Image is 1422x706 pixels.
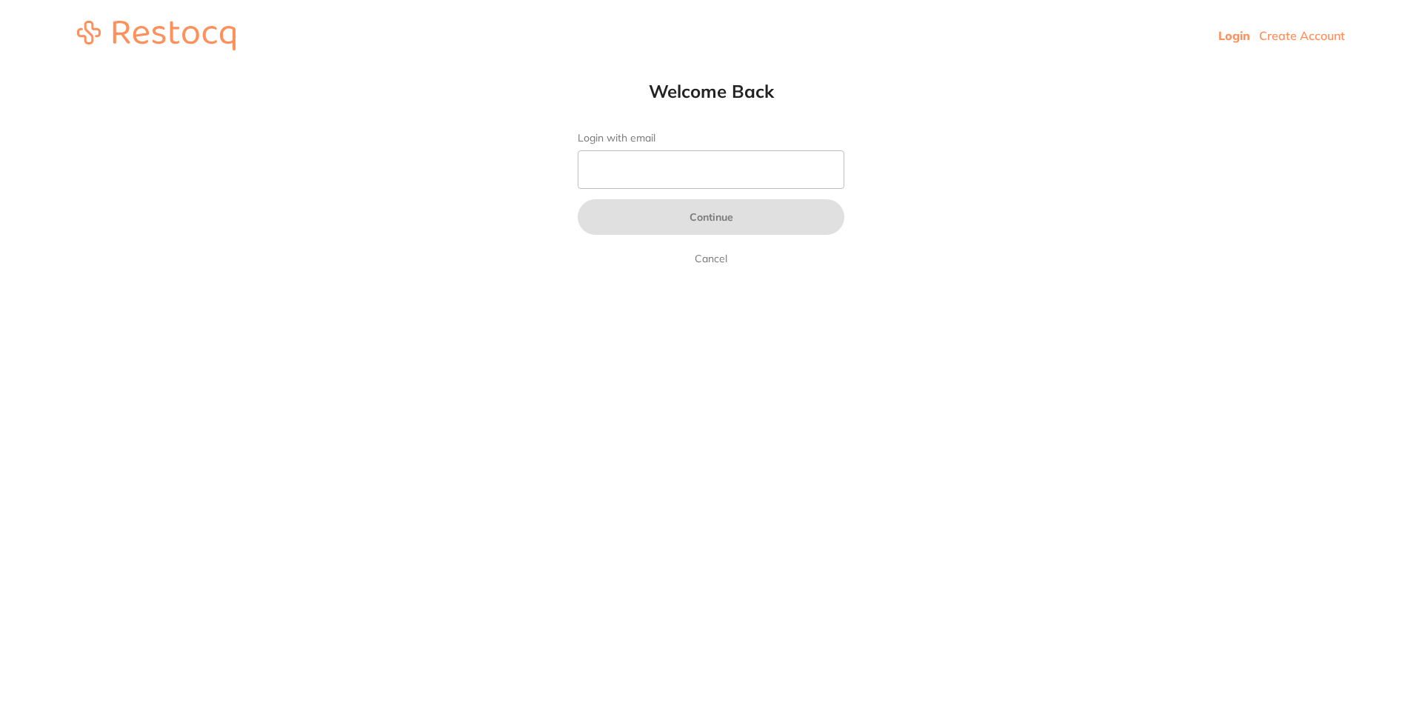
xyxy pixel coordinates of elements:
[548,80,874,102] h1: Welcome Back
[578,132,844,144] label: Login with email
[692,250,730,267] a: Cancel
[578,199,844,235] button: Continue
[1259,28,1345,43] a: Create Account
[1218,28,1250,43] a: Login
[77,21,236,50] img: restocq_logo.svg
